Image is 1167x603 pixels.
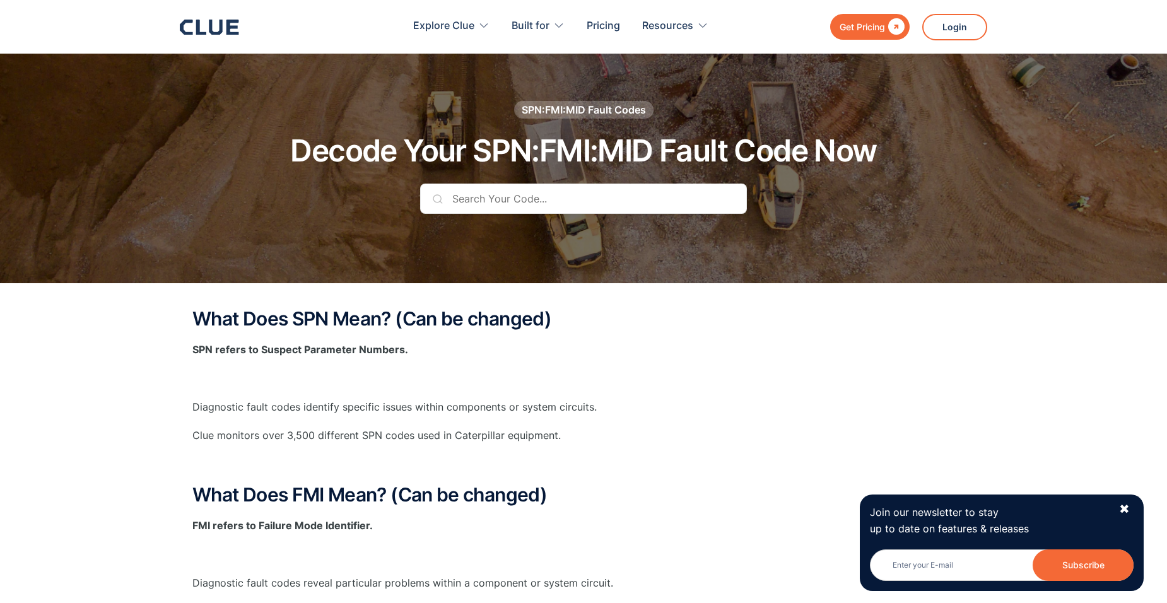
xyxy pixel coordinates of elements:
[512,6,565,46] div: Built for
[830,14,910,40] a: Get Pricing
[1033,549,1134,581] input: Subscribe
[522,103,646,117] div: SPN:FMI:MID Fault Codes
[885,19,905,35] div: 
[922,14,987,40] a: Login
[192,343,408,356] strong: SPN refers to Suspect Parameter Numbers.
[642,6,693,46] div: Resources
[192,428,975,443] p: Clue monitors over 3,500 different SPN codes used in Caterpillar equipment.
[840,19,885,35] div: Get Pricing
[413,6,474,46] div: Explore Clue
[642,6,708,46] div: Resources
[192,308,975,329] h2: What Does SPN Mean? (Can be changed)
[290,134,876,168] h1: Decode Your SPN:FMI:MID Fault Code Now
[192,456,975,472] p: ‍
[192,399,975,415] p: Diagnostic fault codes identify specific issues within components or system circuits.
[192,519,373,532] strong: FMI refers to Failure Mode Identifier.
[870,549,1134,581] input: Enter your E-mail
[192,575,975,591] p: Diagnostic fault codes reveal particular problems within a component or system circuit.
[587,6,620,46] a: Pricing
[512,6,549,46] div: Built for
[870,505,1107,536] p: Join our newsletter to stay up to date on features & releases
[420,184,747,214] input: Search Your Code...
[413,6,490,46] div: Explore Clue
[192,370,975,386] p: ‍
[870,549,1134,581] form: Newsletter
[1119,501,1130,517] div: ✖
[192,546,975,562] p: ‍
[192,484,975,505] h2: What Does FMI Mean? (Can be changed)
